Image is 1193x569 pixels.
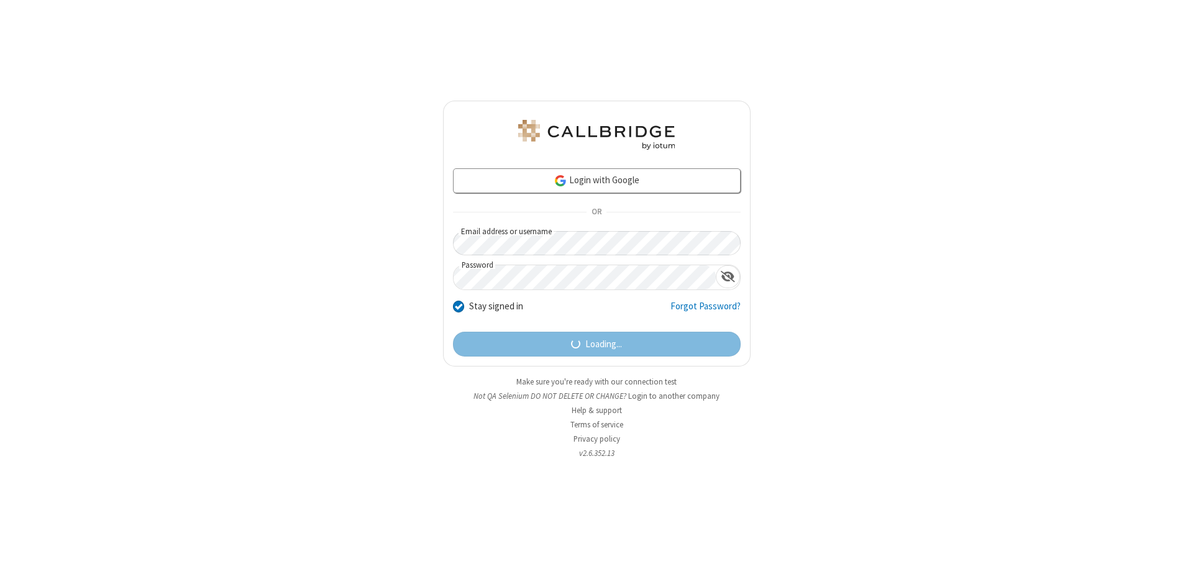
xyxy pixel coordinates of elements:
img: QA Selenium DO NOT DELETE OR CHANGE [516,120,677,150]
span: OR [587,204,606,221]
div: Show password [716,265,740,288]
input: Password [454,265,716,289]
a: Make sure you're ready with our connection test [516,376,677,387]
a: Forgot Password? [670,299,741,323]
span: Loading... [585,337,622,352]
li: v2.6.352.13 [443,447,751,459]
a: Help & support [572,405,622,416]
input: Email address or username [453,231,741,255]
li: Not QA Selenium DO NOT DELETE OR CHANGE? [443,390,751,402]
button: Loading... [453,332,741,357]
iframe: Chat [1162,537,1184,560]
label: Stay signed in [469,299,523,314]
button: Login to another company [628,390,720,402]
img: google-icon.png [554,174,567,188]
a: Login with Google [453,168,741,193]
a: Privacy policy [574,434,620,444]
a: Terms of service [570,419,623,430]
